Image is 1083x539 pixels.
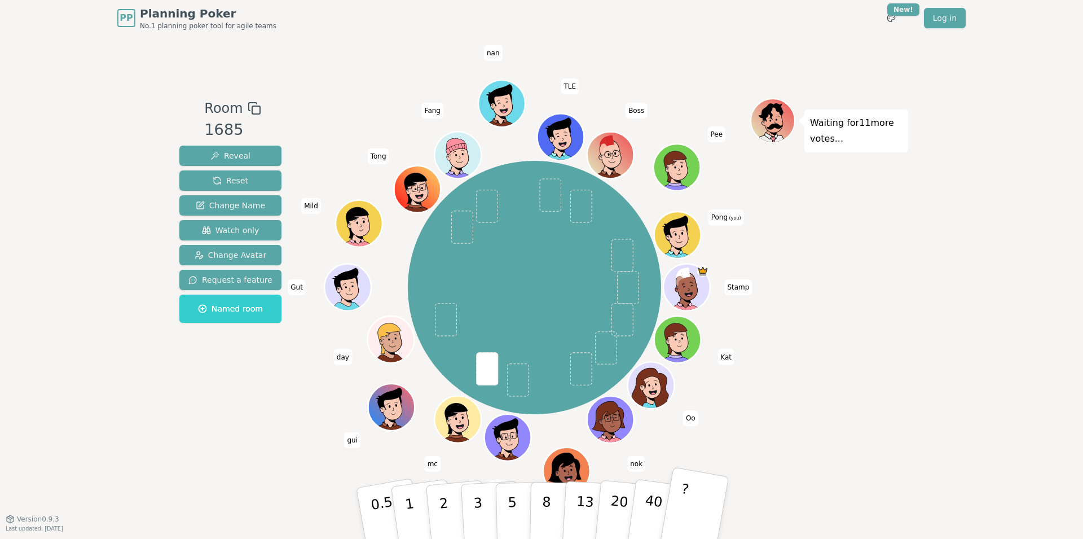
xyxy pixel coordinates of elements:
span: Click to change your name [488,480,510,496]
span: Click to change your name [683,411,698,427]
span: Click to change your name [368,148,389,164]
a: Log in [924,8,966,28]
span: Click to change your name [724,279,752,295]
span: Named room [198,303,263,314]
button: Request a feature [179,270,281,290]
p: Waiting for 11 more votes... [810,115,902,147]
span: Reset [213,175,248,186]
a: PPPlanning PokerNo.1 planning poker tool for agile teams [117,6,276,30]
span: Room [204,98,243,119]
span: Click to change your name [484,45,503,61]
span: Reveal [210,150,250,161]
span: Click to change your name [425,456,441,472]
span: Click to change your name [334,349,352,365]
button: Click to change your avatar [656,213,700,257]
span: Click to change your name [707,127,725,143]
span: Request a feature [188,274,272,286]
button: Watch only [179,220,281,240]
span: Change Name [196,200,265,211]
span: Version 0.9.3 [17,515,59,524]
span: Click to change your name [344,432,360,448]
span: PP [120,11,133,25]
span: Click to change your name [626,103,647,119]
span: Change Avatar [195,249,267,261]
button: Named room [179,295,281,323]
span: Last updated: [DATE] [6,525,63,532]
span: Click to change your name [288,279,306,295]
span: Click to change your name [561,79,579,95]
span: Stamp is the host [697,265,709,277]
span: Click to change your name [717,349,734,365]
span: Click to change your name [422,103,443,119]
span: Click to change your name [301,198,321,214]
span: Click to change your name [627,456,645,472]
button: Change Name [179,195,281,216]
button: Change Avatar [179,245,281,265]
span: Watch only [202,225,259,236]
span: No.1 planning poker tool for agile teams [140,21,276,30]
span: (you) [728,216,741,221]
div: New! [887,3,919,16]
span: Click to change your name [708,210,744,226]
button: Reveal [179,146,281,166]
button: New! [881,8,901,28]
button: Reset [179,170,281,191]
button: Version0.9.3 [6,515,59,524]
div: 1685 [204,119,261,142]
span: Planning Poker [140,6,276,21]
